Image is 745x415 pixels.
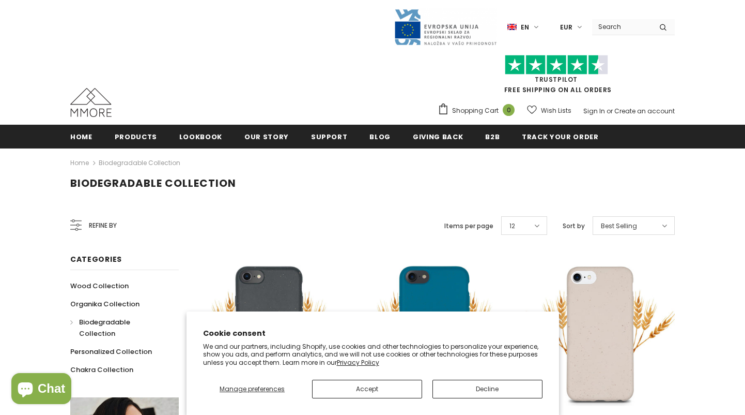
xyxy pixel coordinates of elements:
[337,358,379,367] a: Privacy Policy
[70,254,122,264] span: Categories
[452,106,499,116] span: Shopping Cart
[203,328,542,339] h2: Cookie consent
[312,380,422,398] button: Accept
[601,221,637,231] span: Best Selling
[560,22,572,33] span: EUR
[203,343,542,367] p: We and our partners, including Shopify, use cookies and other technologies to personalize your ex...
[394,8,497,46] img: Javni Razpis
[522,125,598,148] a: Track your order
[369,132,391,142] span: Blog
[438,103,520,118] a: Shopping Cart 0
[444,221,493,231] label: Items per page
[115,132,157,142] span: Products
[541,106,571,116] span: Wish Lists
[369,125,391,148] a: Blog
[8,373,74,407] inbox-online-store-chat: Shopify online store chat
[485,132,500,142] span: B2B
[70,295,139,313] a: Organika Collection
[70,347,152,357] span: Personalized Collection
[535,75,578,84] a: Trustpilot
[79,317,130,338] span: Biodegradable Collection
[70,281,129,291] span: Wood Collection
[311,125,348,148] a: support
[70,125,92,148] a: Home
[614,107,675,115] a: Create an account
[70,157,89,169] a: Home
[485,125,500,148] a: B2B
[432,380,542,398] button: Decline
[99,158,180,167] a: Biodegradable Collection
[70,313,167,343] a: Biodegradable Collection
[70,277,129,295] a: Wood Collection
[394,22,497,31] a: Javni Razpis
[70,132,92,142] span: Home
[70,365,133,375] span: Chakra Collection
[607,107,613,115] span: or
[413,125,463,148] a: Giving back
[244,125,289,148] a: Our Story
[521,22,529,33] span: en
[244,132,289,142] span: Our Story
[509,221,515,231] span: 12
[583,107,605,115] a: Sign In
[503,104,515,116] span: 0
[179,125,222,148] a: Lookbook
[592,19,651,34] input: Search Site
[311,132,348,142] span: support
[70,88,112,117] img: MMORE Cases
[70,299,139,309] span: Organika Collection
[413,132,463,142] span: Giving back
[527,101,571,120] a: Wish Lists
[70,343,152,361] a: Personalized Collection
[203,380,302,398] button: Manage preferences
[505,55,608,75] img: Trust Pilot Stars
[438,60,675,94] span: FREE SHIPPING ON ALL ORDERS
[220,384,285,393] span: Manage preferences
[70,361,133,379] a: Chakra Collection
[70,176,236,190] span: Biodegradable Collection
[507,23,517,32] img: i-lang-1.png
[563,221,585,231] label: Sort by
[115,125,157,148] a: Products
[89,220,117,231] span: Refine by
[522,132,598,142] span: Track your order
[179,132,222,142] span: Lookbook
